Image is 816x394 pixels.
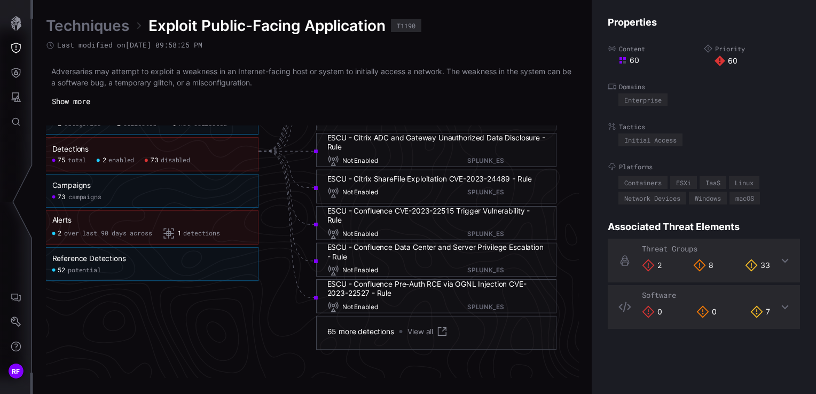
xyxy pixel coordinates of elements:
[705,179,720,186] div: IaaS
[624,179,662,186] div: Containers
[467,188,546,196] div: SPLUNK_ES
[183,230,220,238] span: detections
[715,56,800,66] div: 60
[161,156,190,164] span: disabled
[327,133,546,152] div: ESCU - Citrix ADC and Gateway Unauthorized Data Disclosure - Rule
[123,120,156,128] span: collected
[327,327,394,337] div: 65 more detections
[735,179,754,186] div: Linux
[342,188,378,196] span: Not Enabled
[151,156,159,164] span: 73
[397,22,415,29] div: T1190
[52,144,89,154] div: Detections
[108,156,134,164] span: enabled
[51,66,574,88] p: Adversaries may attempt to exploit a weakness in an Internet-facing host or system to initially a...
[745,259,770,272] div: 33
[704,44,800,53] label: Priority
[12,366,20,377] span: RF
[693,259,713,272] div: 8
[342,303,378,311] span: Not Enabled
[608,220,800,233] h4: Associated Threat Elements
[64,120,101,128] span: categories
[68,266,101,274] span: potential
[58,156,65,164] span: 75
[624,137,677,143] div: Initial Access
[642,290,676,300] span: Software
[624,97,662,103] div: Enterprise
[179,120,226,128] span: not collected
[46,93,96,109] button: Show more
[467,157,546,165] div: SPLUNK_ES
[68,156,86,164] span: total
[52,181,91,191] div: Campaigns
[608,122,800,131] label: Tactics
[342,230,378,238] span: Not Enabled
[342,266,378,274] span: Not Enabled
[642,259,662,272] div: 2
[618,56,704,65] div: 60
[178,230,181,238] span: 1
[103,156,106,164] span: 2
[68,193,101,201] span: campaigns
[46,16,129,35] a: Techniques
[735,195,754,201] div: macOS
[467,230,546,238] div: SPLUNK_ES
[342,157,378,165] span: Not Enabled
[1,359,32,383] button: RF
[125,40,202,50] time: [DATE] 09:58:25 PM
[327,175,532,184] div: ESCU - Citrix ShareFile Exploitation CVE-2023-24489 - Rule
[58,120,61,128] span: 2
[642,243,697,254] span: Threat Groups
[467,303,546,311] div: SPLUNK_ES
[148,16,386,35] span: Exploit Public-Facing Application
[58,230,61,238] span: 2
[52,254,126,264] div: Reference Detections
[52,215,72,225] div: Alerts
[676,179,691,186] div: ESXi
[624,195,680,201] div: Network Devices
[58,266,65,274] span: 52
[608,82,800,91] label: Domains
[327,206,546,225] div: ESCU - Confluence CVE-2023-22515 Trigger Vulnerability - Rule
[64,230,152,238] span: over last 90 days across
[327,279,546,298] div: ESCU - Confluence Pre-Auth RCE via OGNL Injection CVE-2023-22527 - Rule
[608,16,800,28] h4: Properties
[695,195,721,201] div: Windows
[58,193,66,201] span: 73
[57,41,202,50] span: Last modified on
[608,162,800,171] label: Platforms
[750,305,770,318] div: 7
[467,266,546,274] div: SPLUNK_ES
[696,305,717,318] div: 0
[117,120,121,128] span: 2
[407,326,448,338] a: View all
[172,120,177,128] span: 0
[642,305,662,318] div: 0
[327,243,546,262] div: ESCU - Confluence Data Center and Server Privilege Escalation - Rule
[608,44,704,53] label: Content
